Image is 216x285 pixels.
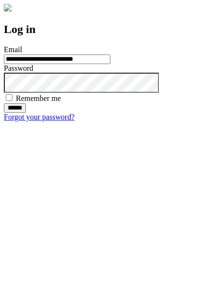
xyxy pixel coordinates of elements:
label: Remember me [16,94,61,102]
label: Password [4,64,33,72]
h2: Log in [4,23,212,36]
a: Forgot your password? [4,113,74,121]
img: logo-4e3dc11c47720685a147b03b5a06dd966a58ff35d612b21f08c02c0306f2b779.png [4,4,12,11]
label: Email [4,45,22,54]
